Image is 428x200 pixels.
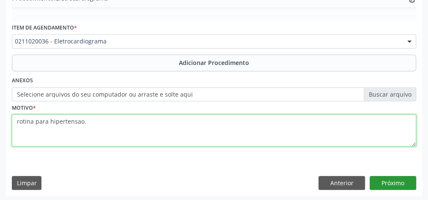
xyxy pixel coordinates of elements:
[15,37,399,46] span: 0211020036 - Eletrocardiograma
[12,22,77,35] label: Item de agendamento
[12,74,33,87] label: Anexos
[12,101,36,114] label: Motivo
[318,176,365,190] button: Anterior
[179,58,249,67] span: Adicionar Procedimento
[12,54,416,71] button: Adicionar Procedimento
[370,176,416,190] button: Próximo
[12,176,41,190] button: Limpar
